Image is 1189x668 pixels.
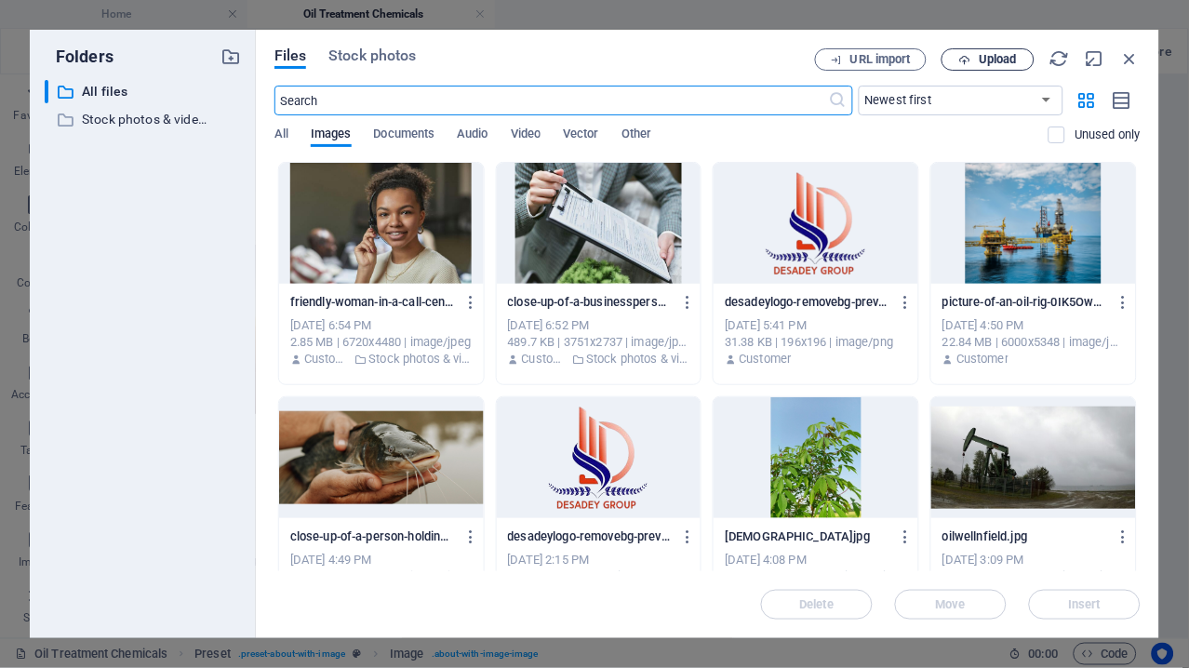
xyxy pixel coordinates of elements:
p: close-up-of-a-businessperson-holding-a-clipboard-with-an-insurance-document-emphasizing-details-4... [508,294,673,311]
i: Reload [1049,48,1070,69]
p: Customer [304,351,349,367]
div: [DATE] 4:49 PM [290,552,473,568]
input: Search [274,86,829,115]
a: Skip to main content [7,7,131,23]
div: [DATE] 4:08 PM [725,552,907,568]
button: Upload [942,48,1035,71]
div: [DATE] 6:52 PM [508,317,690,334]
div: Stock photos & videos [45,108,207,131]
span: Video [511,123,541,149]
p: Customer [956,351,1009,367]
p: friendly-woman-in-a-call-center-environment-wearing-a-headset-and-smiling-GKXe_wXc3Gx3uuzzMy6P7A.... [290,294,455,311]
span: Audio [457,123,488,149]
div: 31.38 KB | 196x196 | image/png [725,334,907,351]
div: Stock photos & videos [45,108,241,131]
p: Stock photos & videos [82,109,207,130]
span: Files [274,45,307,67]
div: [DATE] 2:15 PM [508,552,690,568]
p: close-up-of-a-person-holding-a-catfish-3rFiEWTU63BiZtEgVu9fQQ.jpeg [290,528,455,545]
div: 49.25 KB | 240x244 | image/png [508,568,690,585]
i: Create new folder [220,47,241,67]
p: Stock photos & videos [586,351,689,367]
div: [DATE] 5:41 PM [725,317,907,334]
p: desadeylogo-removebg-preview-8pgnMnQLfPEvCRzUAiY-IA.png [508,528,673,545]
div: 9.07 MB | 6000x2717 | image/jpeg [290,568,473,585]
span: Stock photos [328,45,416,67]
div: 2.85 MB | 6720x4480 | image/jpeg [290,334,473,351]
i: Close [1120,48,1141,69]
p: oilwellnfield.jpg [942,528,1107,545]
div: ​ [45,80,48,103]
div: 1.92 MB | 5709x2845 | image/jpeg [942,568,1125,585]
span: Documents [374,123,435,149]
span: Vector [563,123,599,149]
span: URL import [850,54,911,65]
p: Customer [522,351,567,367]
div: 1.47 MB | 2448x3264 | image/jpeg [725,568,907,585]
p: Customer [740,351,792,367]
div: 22.84 MB | 6000x5348 | image/jpeg [942,334,1125,351]
p: All files [82,81,207,102]
span: Other [621,123,651,149]
div: 489.7 KB | 3751x2737 | image/jpeg [508,334,690,351]
p: [DEMOGRAPHIC_DATA]jpg [725,528,889,545]
span: All [274,123,288,149]
div: By: Customer | Folder: Stock photos & videos [290,351,473,367]
div: By: Customer | Folder: Stock photos & videos [508,351,690,367]
div: [DATE] 6:54 PM [290,317,473,334]
p: desadeylogo-removebg-preview-8pgnMnQLfPEvCRzUAiY-IA-0VxQq9c28IjF0EQcnjQs5Q.png [725,294,889,311]
p: Folders [45,45,114,69]
span: Images [311,123,352,149]
p: Unused only [1075,127,1141,143]
span: Upload [979,54,1017,65]
p: picture-of-an-oil-rig-0IK5Ow4ZRuvzN6qmPujB8A.jpeg [942,294,1107,311]
div: [DATE] 4:50 PM [942,317,1125,334]
p: Stock photos & videos [368,351,472,367]
div: [DATE] 3:09 PM [942,552,1125,568]
i: Minimize [1085,48,1105,69]
button: URL import [815,48,927,71]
